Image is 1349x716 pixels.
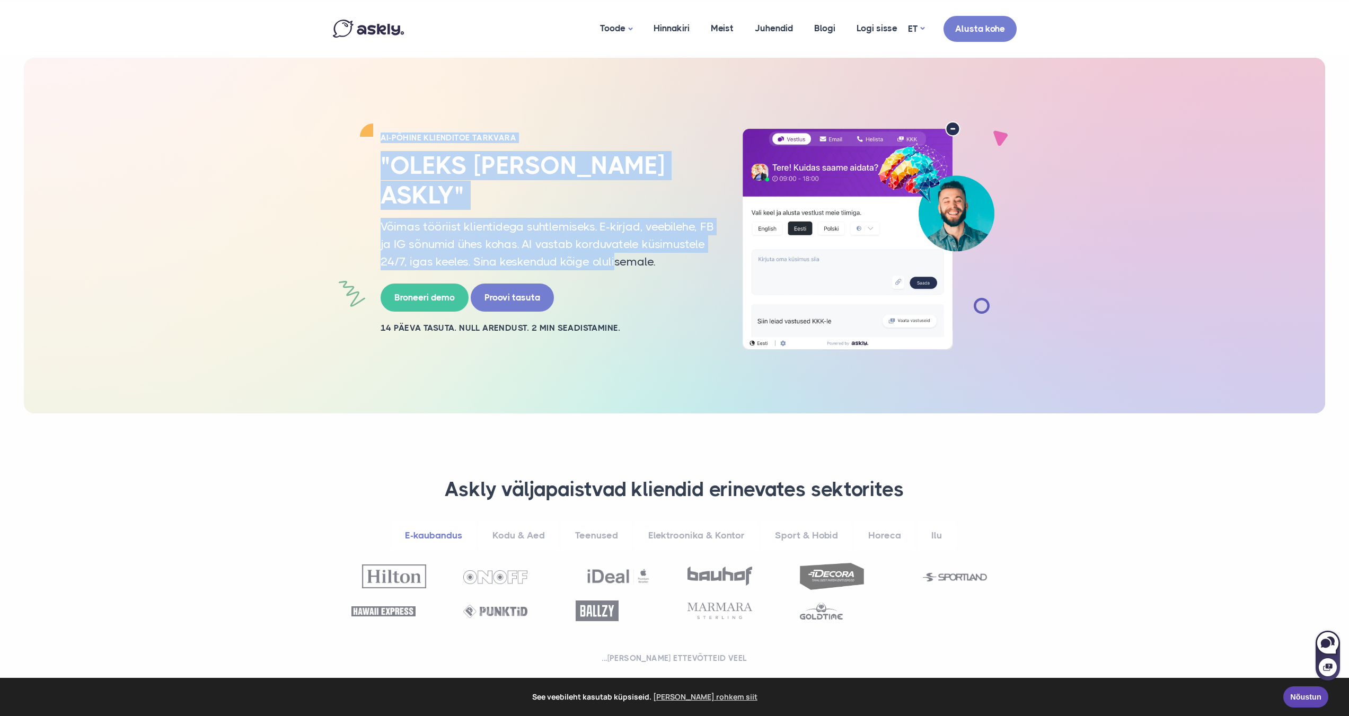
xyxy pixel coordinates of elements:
a: Nõustun [1283,686,1328,708]
h2: AI-PÕHINE KLIENDITOE TARKVARA [381,132,715,143]
a: Toode [589,3,643,55]
a: Broneeri demo [381,284,469,312]
p: Võimas tööriist klientidega suhtlemiseks. E-kirjad, veebilehe, FB ja IG sõnumid ühes kohas. AI va... [381,218,715,270]
iframe: Askly chat [1315,629,1341,682]
a: Alusta kohe [944,16,1017,42]
img: Ballzy [576,600,619,621]
h2: 14 PÄEVA TASUTA. NULL ARENDUST. 2 MIN SEADISTAMINE. [381,322,715,334]
img: Hawaii Express [351,606,416,616]
a: Kodu & Aed [479,521,559,550]
h2: "Oleks [PERSON_NAME] Askly" [381,151,715,209]
a: Horeca [854,521,915,550]
span: See veebileht kasutab küpsiseid. [15,689,1276,705]
a: ET [908,21,924,37]
a: Logi sisse [846,3,908,54]
img: Askly [333,20,404,38]
a: Sport & Hobid [761,521,852,550]
img: Ideal [586,564,650,588]
img: Marmara Sterling [687,603,752,619]
h3: Askly väljapaistvad kliendid erinevates sektorites [346,477,1003,502]
img: Hilton [362,564,426,588]
a: Juhendid [744,3,804,54]
img: OnOff [463,570,527,584]
a: E-kaubandus [391,521,476,550]
a: Ilu [918,521,956,550]
a: Hinnakiri [643,3,700,54]
h2: ...[PERSON_NAME] ettevõtteid veel [346,653,1003,664]
img: Sportland [923,573,987,581]
a: Teenused [561,521,632,550]
a: Blogi [804,3,846,54]
img: Bauhof [687,567,752,586]
img: Punktid [463,605,527,618]
a: Meist [700,3,744,54]
img: AI multilingual chat [730,121,1006,350]
img: Goldtime [800,602,843,620]
a: learn more about cookies [651,689,759,705]
a: Elektroonika & Kontor [634,521,759,550]
a: Proovi tasuta [471,284,554,312]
